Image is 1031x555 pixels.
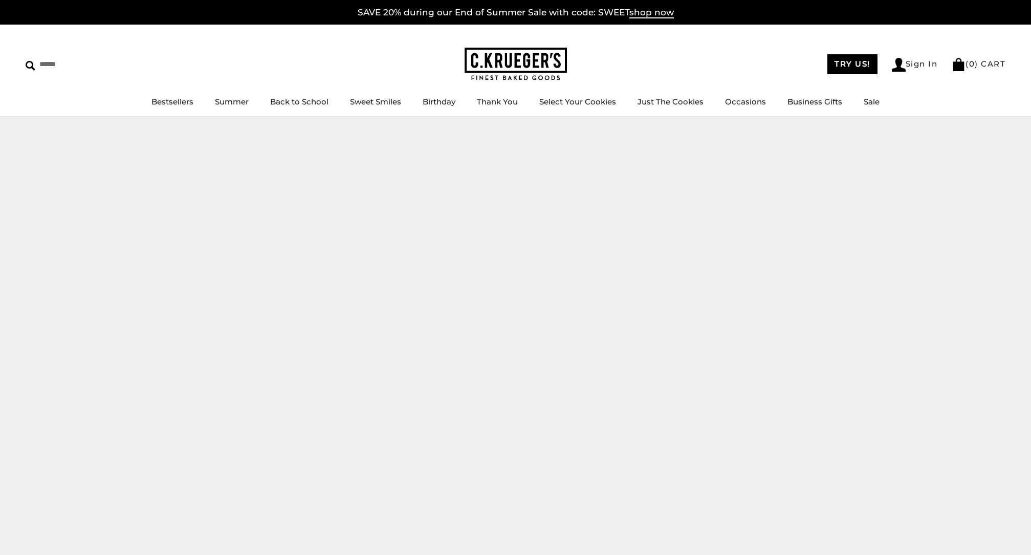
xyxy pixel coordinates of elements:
a: SAVE 20% during our End of Summer Sale with code: SWEETshop now [358,7,674,18]
a: Summer [215,97,249,106]
img: Account [892,58,906,72]
a: (0) CART [952,59,1005,69]
a: Select Your Cookies [539,97,616,106]
img: Bag [952,58,966,71]
a: Business Gifts [787,97,842,106]
a: TRY US! [827,54,878,74]
input: Search [26,56,147,72]
a: Birthday [423,97,455,106]
span: shop now [629,7,674,18]
img: Search [26,61,35,71]
a: Back to School [270,97,328,106]
a: Sign In [892,58,938,72]
img: C.KRUEGER'S [465,48,567,81]
a: Occasions [725,97,766,106]
a: Sale [864,97,880,106]
span: 0 [969,59,975,69]
a: Thank You [477,97,518,106]
a: Sweet Smiles [350,97,401,106]
a: Bestsellers [151,97,193,106]
a: Just The Cookies [638,97,704,106]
